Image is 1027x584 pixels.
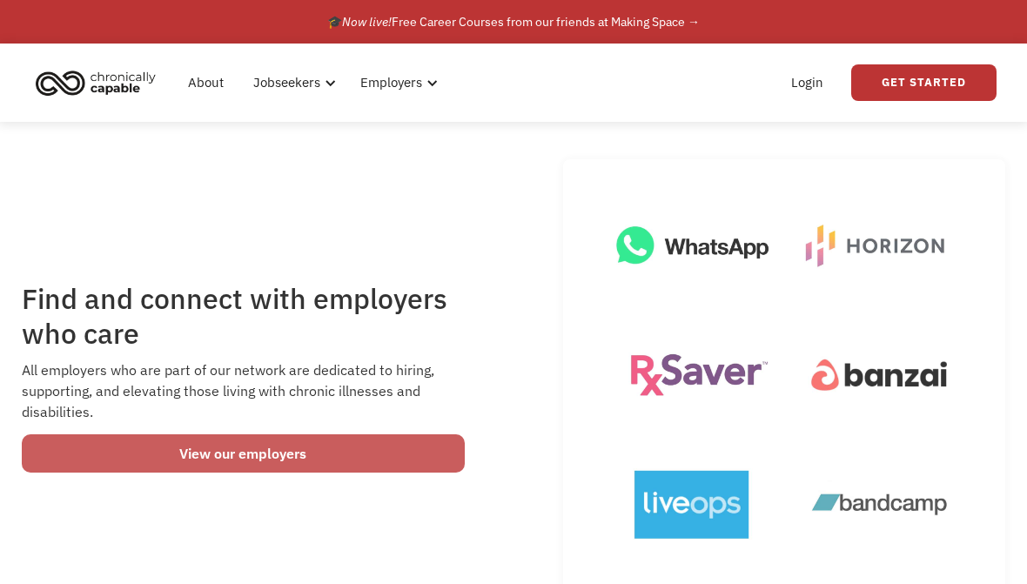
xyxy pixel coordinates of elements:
a: Login [781,55,834,111]
div: Employers [360,72,422,93]
div: 🎓 Free Career Courses from our friends at Making Space → [327,11,700,32]
a: View our employers [22,434,465,473]
a: About [178,55,234,111]
div: Jobseekers [243,55,341,111]
div: All employers who are part of our network are dedicated to hiring, supporting, and elevating thos... [22,359,465,422]
em: Now live! [342,14,392,30]
img: Chronically Capable logo [30,64,161,102]
h1: Find and connect with employers who care [22,281,465,351]
div: Jobseekers [253,72,320,93]
a: home [30,64,169,102]
div: Employers [350,55,443,111]
a: Get Started [851,64,997,101]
